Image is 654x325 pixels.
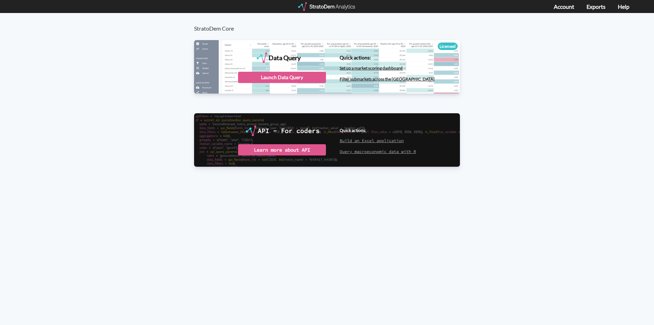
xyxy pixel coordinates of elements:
a: Build an Excel application [340,138,404,143]
a: Account [554,3,574,10]
div: Learn more about API [238,144,326,155]
a: Query macroeconomic data with R [340,149,416,154]
div: Launch Data Query [238,72,326,83]
h3: StratoDem Core [194,13,467,32]
h4: Quick actions: [340,128,416,133]
div: API - For coders [258,126,320,136]
div: Licensed [438,43,457,50]
a: Filter submarkets across the [GEOGRAPHIC_DATA] [340,76,435,82]
a: Set up a market scoring dashboard [340,65,403,71]
div: Data Query [269,52,301,63]
a: Exports [586,3,605,10]
h4: Quick actions: [340,55,435,60]
a: Help [618,3,629,10]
